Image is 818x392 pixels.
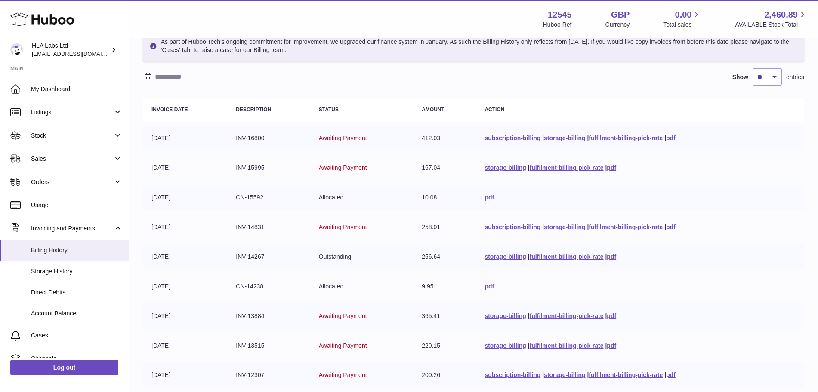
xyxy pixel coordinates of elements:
td: [DATE] [143,214,227,240]
td: 10.08 [413,185,476,210]
a: storage-billing [544,135,585,141]
span: Billing History [31,246,122,254]
span: Total sales [663,21,701,29]
span: Sales [31,155,113,163]
div: HLA Labs Ltd [32,42,109,58]
span: | [528,164,530,171]
span: Listings [31,108,113,116]
img: clinton@newgendirect.com [10,43,23,56]
td: INV-13884 [227,303,310,329]
label: Show [732,73,748,81]
strong: Status [319,107,339,113]
td: [DATE] [143,333,227,358]
a: pdf [485,283,494,290]
span: | [528,253,530,260]
span: entries [786,73,804,81]
a: pdf [607,342,616,349]
td: 167.04 [413,155,476,181]
a: fulfilment-billing-pick-rate [589,135,663,141]
a: storage-billing [485,164,526,171]
span: Awaiting Payment [319,135,367,141]
span: Awaiting Payment [319,342,367,349]
span: Allocated [319,194,344,201]
a: storage-billing [485,342,526,349]
strong: Action [485,107,504,113]
span: Awaiting Payment [319,312,367,319]
a: fulfilment-billing-pick-rate [589,224,663,230]
span: Usage [31,201,122,209]
td: CN-14238 [227,274,310,299]
td: [DATE] [143,126,227,151]
a: fulfilment-billing-pick-rate [530,253,604,260]
td: INV-12307 [227,362,310,388]
a: 0.00 Total sales [663,9,701,29]
a: fulfilment-billing-pick-rate [530,164,604,171]
td: 220.15 [413,333,476,358]
td: INV-14831 [227,214,310,240]
span: My Dashboard [31,85,122,93]
span: Outstanding [319,253,352,260]
span: | [542,135,544,141]
div: Huboo Ref [543,21,572,29]
span: Awaiting Payment [319,224,367,230]
a: subscription-billing [485,371,540,378]
strong: Description [236,107,271,113]
span: | [605,253,607,260]
a: 2,460.89 AVAILABLE Stock Total [735,9,808,29]
span: | [587,371,589,378]
span: Invoicing and Payments [31,224,113,233]
span: | [664,135,666,141]
span: | [664,371,666,378]
span: | [528,342,530,349]
span: 0.00 [675,9,692,21]
td: INV-13515 [227,333,310,358]
a: storage-billing [485,312,526,319]
a: subscription-billing [485,135,540,141]
span: | [542,224,544,230]
td: 412.03 [413,126,476,151]
span: 2,460.89 [764,9,798,21]
span: Stock [31,132,113,140]
div: As part of Huboo Tech's ongoing commitment for improvement, we upgraded our finance system in Jan... [143,31,804,61]
strong: 12545 [548,9,572,21]
span: | [605,164,607,171]
a: pdf [666,224,676,230]
span: Awaiting Payment [319,164,367,171]
a: pdf [607,164,616,171]
span: Awaiting Payment [319,371,367,378]
span: Storage History [31,267,122,276]
strong: Amount [422,107,444,113]
td: [DATE] [143,362,227,388]
a: fulfilment-billing-pick-rate [589,371,663,378]
span: Allocated [319,283,344,290]
a: pdf [607,312,616,319]
span: | [542,371,544,378]
strong: Invoice Date [151,107,188,113]
a: pdf [666,371,676,378]
a: pdf [607,253,616,260]
td: INV-15995 [227,155,310,181]
span: | [605,312,607,319]
span: [EMAIL_ADDRESS][DOMAIN_NAME] [32,50,127,57]
span: | [664,224,666,230]
a: subscription-billing [485,224,540,230]
strong: GBP [611,9,630,21]
a: fulfilment-billing-pick-rate [530,312,604,319]
a: pdf [666,135,676,141]
span: Channels [31,355,122,363]
span: Direct Debits [31,288,122,297]
td: 365.41 [413,303,476,329]
a: fulfilment-billing-pick-rate [530,342,604,349]
span: | [587,224,589,230]
span: Account Balance [31,309,122,318]
span: | [587,135,589,141]
td: [DATE] [143,185,227,210]
span: Cases [31,331,122,340]
a: pdf [485,194,494,201]
div: Currency [605,21,630,29]
td: [DATE] [143,155,227,181]
a: storage-billing [485,253,526,260]
span: Orders [31,178,113,186]
td: 258.01 [413,214,476,240]
a: storage-billing [544,371,585,378]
